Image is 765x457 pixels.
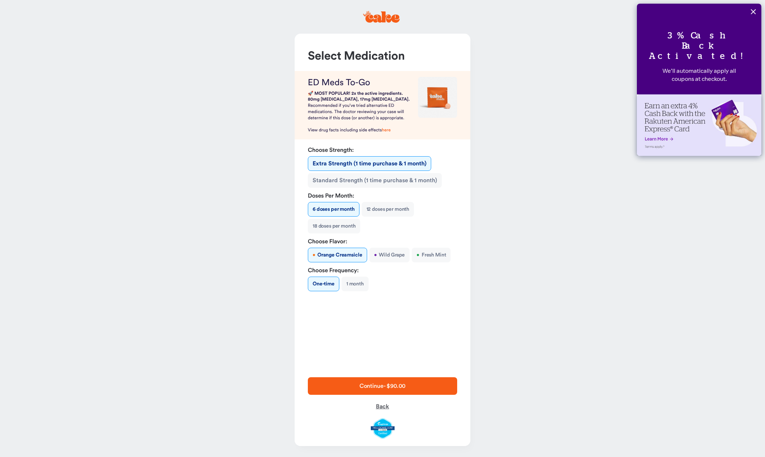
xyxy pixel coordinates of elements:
[308,91,410,102] strong: 🚀 MOST POPULAR! 2x the active ingredients. 80mg [MEDICAL_DATA], 17mg [MEDICAL_DATA].
[362,202,414,217] button: 12 doses per month
[308,156,431,171] button: Extra Strength (1 time purchase & 1 month)
[369,248,410,262] button: Wild Grape
[308,103,412,121] p: Recommended if you’ve tried alternative ED medications. The doctor reviewing your case will deter...
[308,49,457,64] h1: Select Medication
[382,128,391,132] a: here
[308,146,457,155] strong: Choose Strength:
[308,173,442,188] button: Standard Strength (1 time purchase & 1 month)
[342,277,369,291] button: 1 month
[308,248,367,262] button: Orange Creamsicle
[308,77,412,89] h2: ED meds To-Go
[308,277,339,291] button: One-time
[308,192,457,201] strong: Doses Per Month:
[308,219,360,233] button: 18 doses per month
[376,404,389,409] span: Back
[359,383,406,389] span: Continue - $90.00
[412,248,451,262] button: Fresh Mint
[374,251,377,259] span: •
[308,202,359,217] button: 6 doses per month
[418,77,457,118] img: medication image
[308,398,457,415] button: Back
[308,377,457,395] button: Continue- $90.00
[313,251,315,259] span: •
[417,251,419,259] span: •
[371,418,395,439] img: legit-script-certified.png
[308,127,412,134] p: View drug facts including side effects
[308,237,457,246] strong: Choose Flavor:
[308,266,457,275] strong: Choose Frequency:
